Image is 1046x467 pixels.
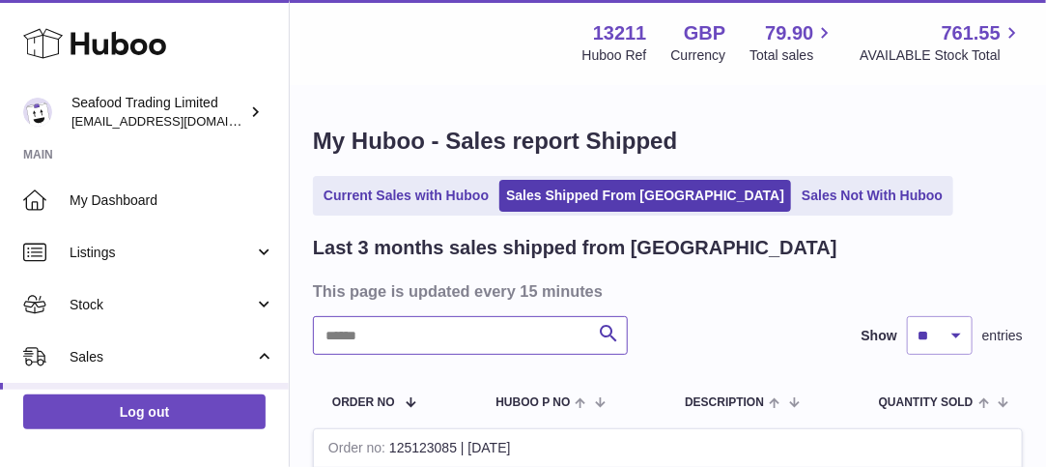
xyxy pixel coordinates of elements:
span: [EMAIL_ADDRESS][DOMAIN_NAME] [71,113,284,129]
span: Sales [70,348,254,366]
a: 761.55 AVAILABLE Stock Total [860,20,1023,65]
a: Log out [23,394,266,429]
label: Show [862,327,897,345]
span: Stock [70,296,254,314]
span: 761.55 [942,20,1001,46]
h3: This page is updated every 15 minutes [313,280,1018,302]
a: Sales Shipped From [GEOGRAPHIC_DATA] [499,180,791,212]
div: Seafood Trading Limited [71,94,245,131]
h1: My Huboo - Sales report Shipped [313,126,1023,157]
strong: Order no [328,440,389,460]
img: internalAdmin-13211@internal.huboo.com [23,98,52,127]
a: Current Sales with Huboo [317,180,495,212]
span: Huboo P no [495,396,570,409]
span: Quantity Sold [879,396,974,409]
a: 79.90 Total sales [749,20,835,65]
div: Huboo Ref [582,46,647,65]
span: Total sales [749,46,835,65]
span: Listings [70,244,254,262]
span: Description [685,396,764,409]
strong: GBP [684,20,725,46]
h2: Last 3 months sales shipped from [GEOGRAPHIC_DATA] [313,235,837,261]
strong: 13211 [593,20,647,46]
span: AVAILABLE Stock Total [860,46,1023,65]
div: Currency [671,46,726,65]
a: Sales Not With Huboo [795,180,949,212]
span: Order No [332,396,395,409]
span: 79.90 [765,20,813,46]
span: My Dashboard [70,191,274,210]
span: entries [982,327,1023,345]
